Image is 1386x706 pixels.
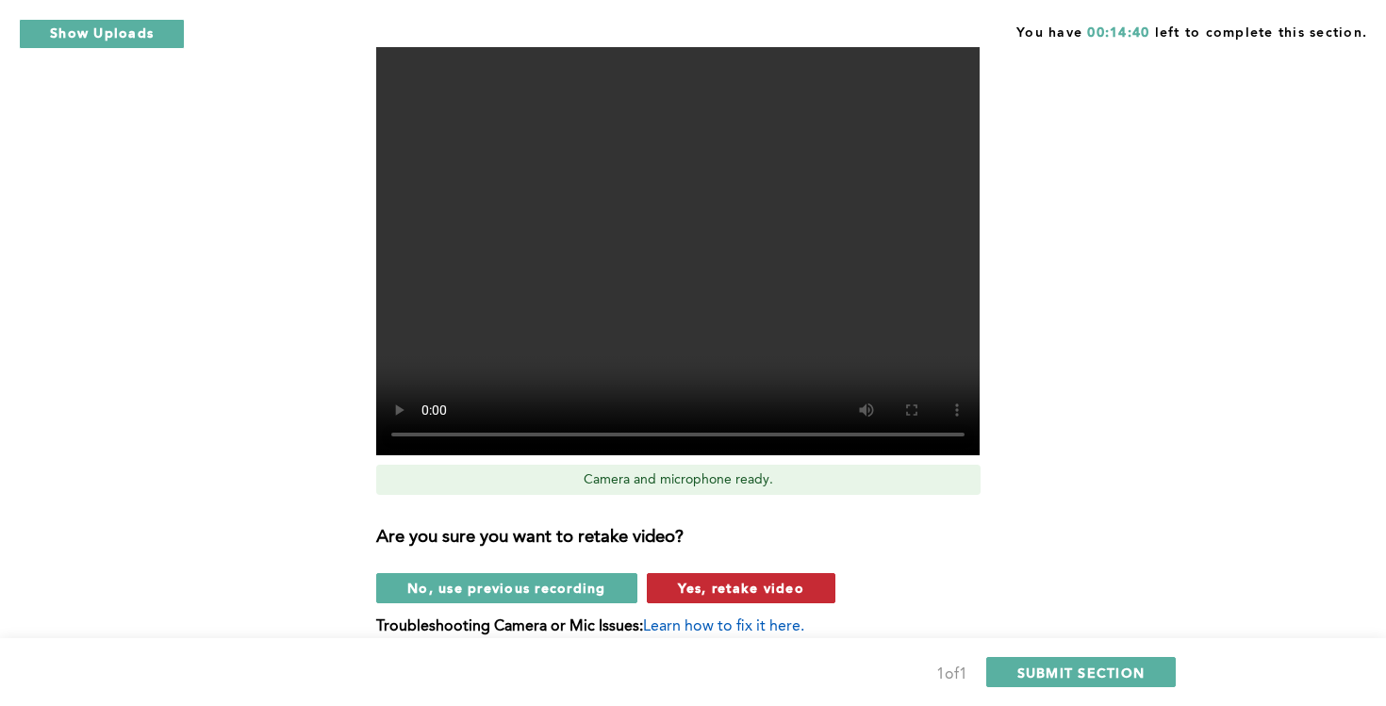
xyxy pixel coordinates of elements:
div: Camera and microphone ready. [376,465,981,495]
b: Troubleshooting Camera or Mic Issues: [376,619,643,634]
button: Yes, retake video [647,573,835,603]
span: Yes, retake video [678,579,804,597]
span: Learn how to fix it here. [643,619,804,634]
span: You have left to complete this section. [1016,19,1367,42]
h3: Are you sure you want to retake video? [376,528,1002,549]
div: 1 of 1 [936,662,967,688]
button: SUBMIT SECTION [986,657,1177,687]
span: SUBMIT SECTION [1017,664,1146,681]
span: No, use previous recording [407,579,606,597]
button: Show Uploads [19,19,185,49]
button: No, use previous recording [376,573,637,603]
span: 00:14:40 [1087,26,1149,40]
